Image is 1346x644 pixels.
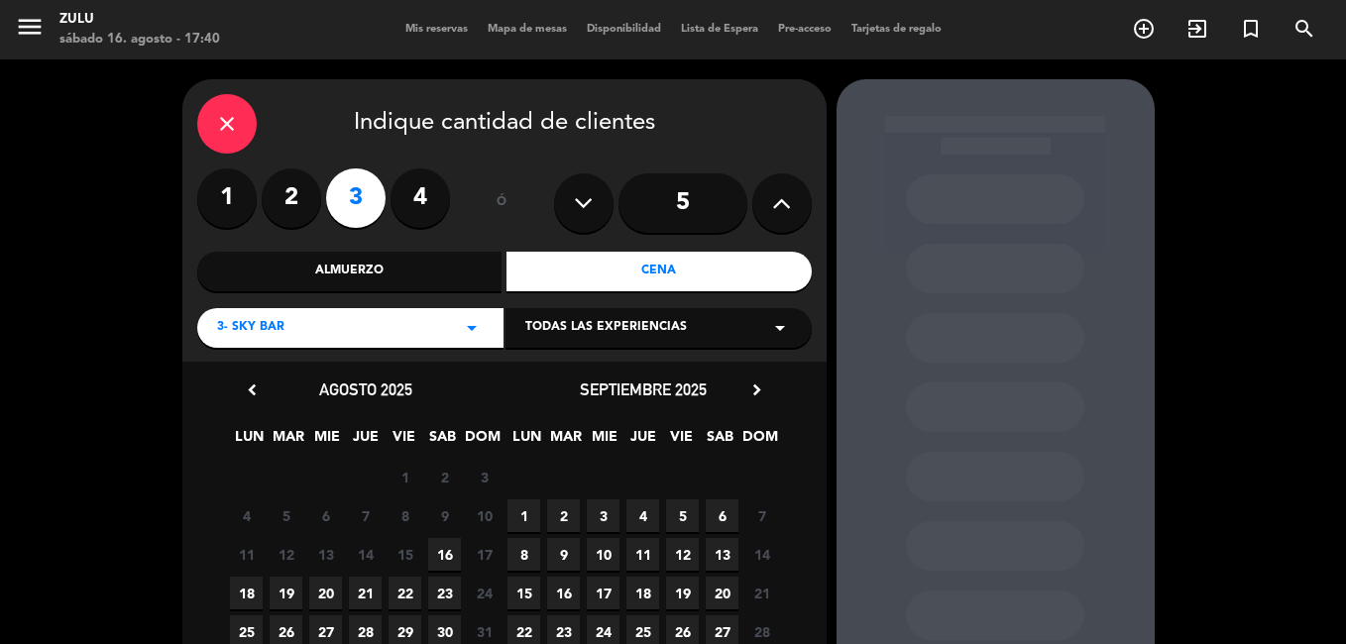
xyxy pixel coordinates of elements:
span: DOM [465,425,498,458]
span: 16 [428,538,461,571]
span: 6 [309,499,342,532]
span: 19 [666,577,699,609]
span: 2 [428,461,461,493]
span: JUE [349,425,382,458]
span: 4 [230,499,263,532]
span: LUN [510,425,543,458]
span: 11 [626,538,659,571]
span: 22 [389,577,421,609]
span: MIE [310,425,343,458]
span: 15 [507,577,540,609]
div: ZULU [59,10,220,30]
span: 15 [389,538,421,571]
span: Lista de Espera [671,24,768,35]
i: search [1292,17,1316,41]
span: 12 [666,538,699,571]
span: 5 [270,499,302,532]
span: 17 [468,538,501,571]
div: sábado 16. agosto - 17:40 [59,30,220,50]
span: 20 [706,577,738,609]
span: SAB [426,425,459,458]
span: 16 [547,577,580,609]
i: exit_to_app [1185,17,1209,41]
span: 12 [270,538,302,571]
span: 21 [349,577,382,609]
i: close [215,112,239,136]
i: arrow_drop_down [768,316,792,340]
div: ó [470,168,534,238]
i: chevron_left [242,379,263,400]
span: 1 [389,461,421,493]
span: Mis reservas [395,24,478,35]
span: 9 [547,538,580,571]
button: menu [15,12,45,49]
span: Disponibilidad [577,24,671,35]
span: 10 [587,538,619,571]
span: 18 [230,577,263,609]
div: Indique cantidad de clientes [197,94,812,154]
span: 7 [349,499,382,532]
span: 7 [745,499,778,532]
i: turned_in_not [1239,17,1263,41]
span: 1 [507,499,540,532]
span: 20 [309,577,342,609]
span: 4 [626,499,659,532]
span: agosto 2025 [319,379,412,399]
span: Pre-acceso [768,24,841,35]
i: arrow_drop_down [460,316,484,340]
span: 2 [547,499,580,532]
span: 11 [230,538,263,571]
i: chevron_right [746,379,767,400]
i: menu [15,12,45,42]
span: 21 [745,577,778,609]
span: MAR [549,425,582,458]
div: Cena [506,252,812,291]
span: VIE [665,425,698,458]
span: 13 [309,538,342,571]
div: Almuerzo [197,252,503,291]
span: MIE [588,425,620,458]
span: 8 [389,499,421,532]
span: 8 [507,538,540,571]
span: Todas las experiencias [525,318,687,338]
span: 14 [745,538,778,571]
label: 1 [197,168,257,228]
span: MAR [272,425,304,458]
span: LUN [233,425,266,458]
span: 3 [468,461,501,493]
label: 3 [326,168,386,228]
span: septiembre 2025 [580,379,707,399]
span: 9 [428,499,461,532]
span: 18 [626,577,659,609]
span: 19 [270,577,302,609]
span: 14 [349,538,382,571]
span: Mapa de mesas [478,24,577,35]
span: VIE [388,425,420,458]
i: add_circle_outline [1132,17,1156,41]
span: 3- SKY BAR [217,318,284,338]
span: 5 [666,499,699,532]
span: Tarjetas de regalo [841,24,952,35]
span: SAB [704,425,736,458]
label: 2 [262,168,321,228]
span: 6 [706,499,738,532]
span: 23 [428,577,461,609]
span: 3 [587,499,619,532]
label: 4 [391,168,450,228]
span: 13 [706,538,738,571]
span: 10 [468,499,501,532]
span: JUE [626,425,659,458]
span: 24 [468,577,501,609]
span: 17 [587,577,619,609]
span: DOM [742,425,775,458]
